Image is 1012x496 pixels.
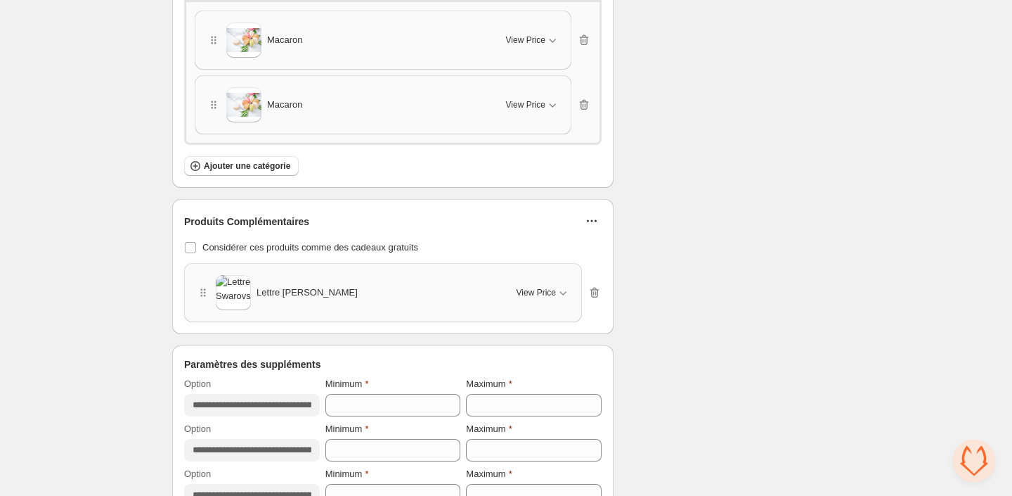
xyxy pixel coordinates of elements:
span: View Price [506,99,545,110]
button: View Price [498,94,568,116]
span: View Price [506,34,545,46]
button: View Price [498,29,568,51]
img: Lettre Swarovski [216,275,251,310]
span: Paramètres des suppléments [184,357,321,371]
span: Lettre [PERSON_NAME] [257,286,358,300]
label: Option [184,377,211,391]
div: Open chat [953,440,995,482]
span: Ajouter une catégorie [204,160,290,172]
label: Minimum [325,422,369,436]
span: Macaron [267,33,303,47]
span: View Price [517,287,556,298]
label: Option [184,467,211,481]
label: Maximum [466,422,512,436]
label: Maximum [466,377,512,391]
img: Macaron [226,28,261,51]
label: Minimum [325,467,369,481]
button: Ajouter une catégorie [184,156,299,176]
label: Maximum [466,467,512,481]
span: Considérer ces produits comme des cadeaux gratuits [202,242,418,253]
button: View Price [508,281,578,304]
label: Minimum [325,377,369,391]
span: Produits Complémentaires [184,215,309,229]
img: Macaron [226,93,261,116]
span: Macaron [267,98,303,112]
label: Option [184,422,211,436]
